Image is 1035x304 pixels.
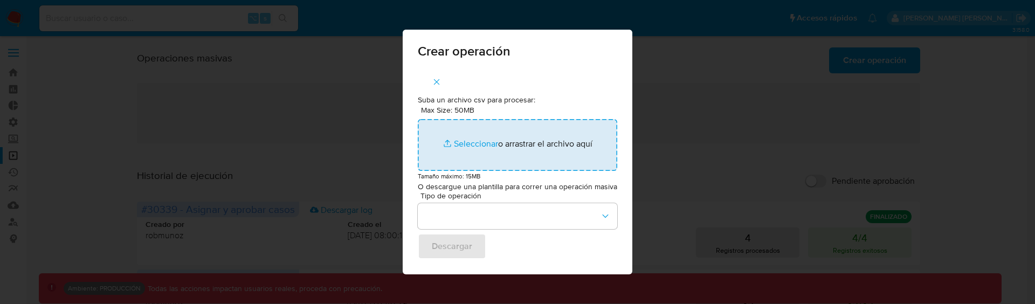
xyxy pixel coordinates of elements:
[418,45,617,58] span: Crear operación
[421,105,474,115] label: Max Size: 50MB
[418,182,617,192] p: O descargue una plantilla para correr una operación masiva
[418,171,480,181] small: Tamaño máximo: 15MB
[420,192,620,199] span: Tipo de operación
[418,95,617,106] p: Suba un archivo csv para procesar:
